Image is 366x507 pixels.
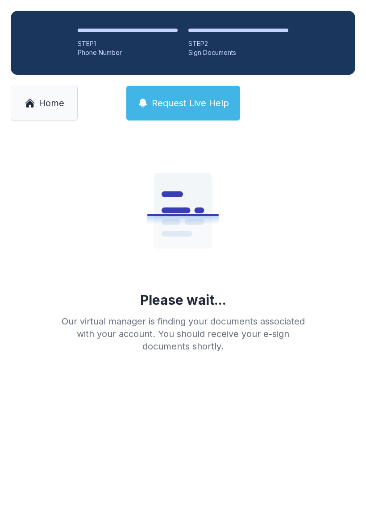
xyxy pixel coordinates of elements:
div: STEP 2 [188,39,288,48]
div: Sign Documents [188,48,288,57]
span: Home [39,97,64,109]
div: Please wait... [140,292,226,308]
div: Phone Number [78,48,178,57]
div: Our virtual manager is finding your documents associated with your account. You should receive yo... [54,315,312,353]
div: STEP 1 [78,39,178,48]
span: Request Live Help [152,97,229,109]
